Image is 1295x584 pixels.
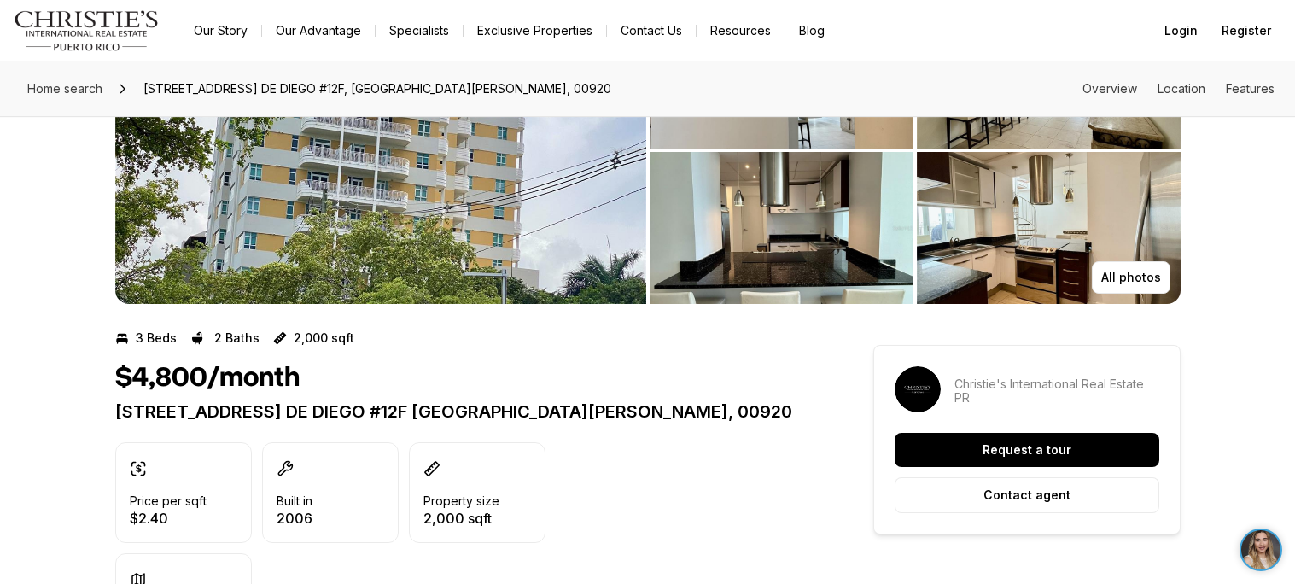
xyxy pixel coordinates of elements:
[136,331,177,345] p: 3 Beds
[697,19,785,43] a: Resources
[1226,81,1275,96] a: Skip to: Features
[895,477,1159,513] button: Contact agent
[917,152,1181,304] button: View image gallery
[1158,81,1205,96] a: Skip to: Location
[607,19,696,43] button: Contact Us
[1154,14,1208,48] button: Login
[1101,271,1161,284] p: All photos
[20,75,109,102] a: Home search
[27,81,102,96] span: Home search
[115,401,812,422] p: [STREET_ADDRESS] DE DIEGO #12F [GEOGRAPHIC_DATA][PERSON_NAME], 00920
[180,19,261,43] a: Our Story
[277,494,312,508] p: Built in
[1082,81,1137,96] a: Skip to: Overview
[115,362,300,394] h1: $4,800/month
[650,152,913,304] button: View image gallery
[983,488,1070,502] p: Contact agent
[895,433,1159,467] button: Request a tour
[130,494,207,508] p: Price per sqft
[214,331,260,345] p: 2 Baths
[130,511,207,525] p: $2.40
[1222,24,1271,38] span: Register
[1082,82,1275,96] nav: Page section menu
[1092,261,1170,294] button: All photos
[423,494,499,508] p: Property size
[137,75,618,102] span: [STREET_ADDRESS] DE DIEGO #12F, [GEOGRAPHIC_DATA][PERSON_NAME], 00920
[14,10,160,51] img: logo
[464,19,606,43] a: Exclusive Properties
[1164,24,1198,38] span: Login
[376,19,463,43] a: Specialists
[423,511,499,525] p: 2,000 sqft
[10,10,50,50] img: ac2afc0f-b966-43d0-ba7c-ef51505f4d54.jpg
[1211,14,1281,48] button: Register
[954,377,1159,405] p: Christie's International Real Estate PR
[785,19,838,43] a: Blog
[294,331,354,345] p: 2,000 sqft
[277,511,312,525] p: 2006
[262,19,375,43] a: Our Advantage
[983,443,1071,457] p: Request a tour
